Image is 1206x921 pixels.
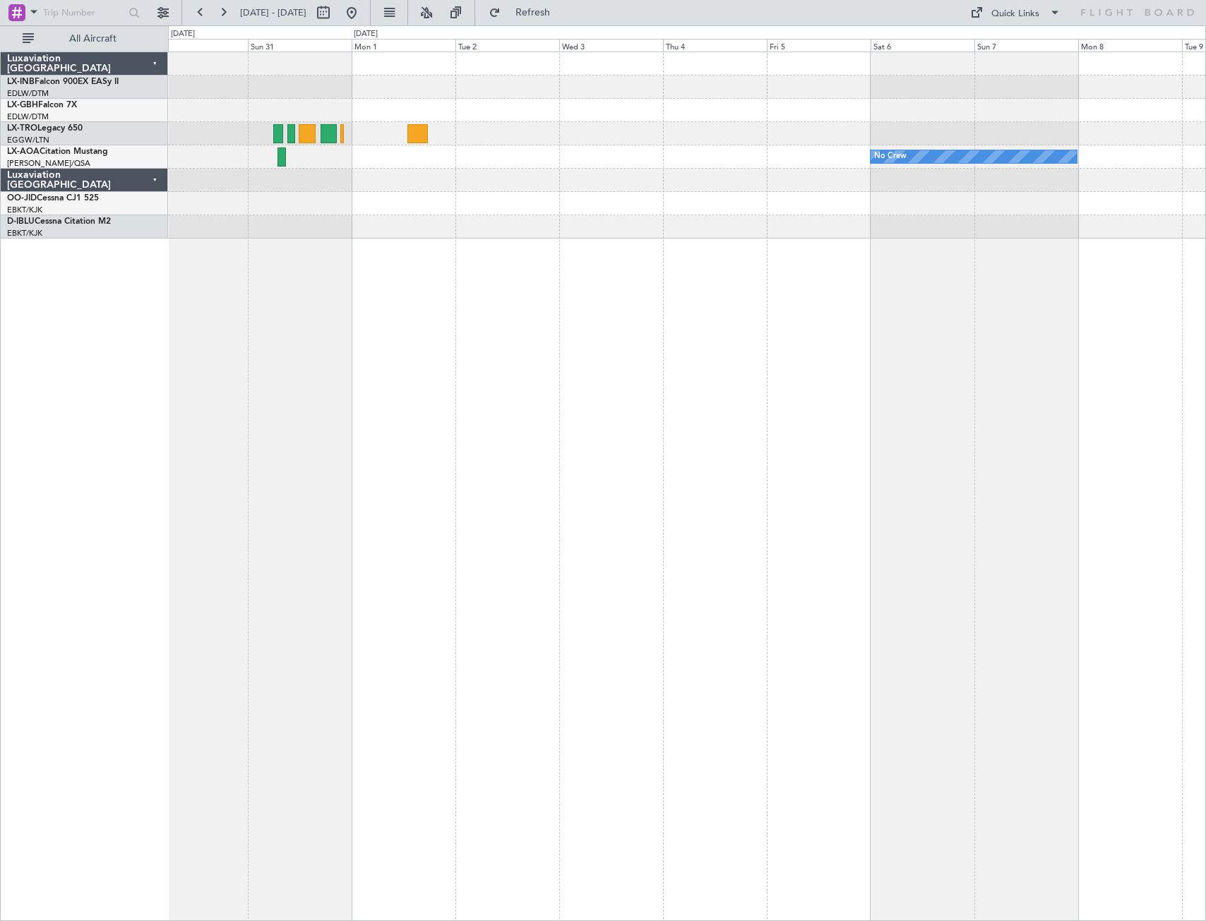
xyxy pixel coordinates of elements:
[503,8,563,18] span: Refresh
[7,124,83,133] a: LX-TROLegacy 650
[7,217,35,226] span: D-IBLU
[663,39,767,52] div: Thu 4
[7,78,119,86] a: LX-INBFalcon 900EX EASy II
[1078,39,1182,52] div: Mon 8
[43,2,124,23] input: Trip Number
[37,34,149,44] span: All Aircraft
[7,217,111,226] a: D-IBLUCessna Citation M2
[7,194,37,203] span: OO-JID
[7,124,37,133] span: LX-TRO
[16,28,153,50] button: All Aircraft
[963,1,1068,24] button: Quick Links
[974,39,1078,52] div: Sun 7
[7,194,99,203] a: OO-JIDCessna CJ1 525
[991,7,1039,21] div: Quick Links
[482,1,567,24] button: Refresh
[240,6,306,19] span: [DATE] - [DATE]
[7,135,49,145] a: EGGW/LTN
[7,88,49,99] a: EDLW/DTM
[7,101,77,109] a: LX-GBHFalcon 7X
[7,205,42,215] a: EBKT/KJK
[7,112,49,122] a: EDLW/DTM
[7,148,108,156] a: LX-AOACitation Mustang
[874,146,907,167] div: No Crew
[559,39,663,52] div: Wed 3
[248,39,352,52] div: Sun 31
[171,28,195,40] div: [DATE]
[455,39,559,52] div: Tue 2
[144,39,248,52] div: Sat 30
[7,78,35,86] span: LX-INB
[352,39,455,52] div: Mon 1
[7,148,40,156] span: LX-AOA
[871,39,974,52] div: Sat 6
[354,28,378,40] div: [DATE]
[7,101,38,109] span: LX-GBH
[7,158,90,169] a: [PERSON_NAME]/QSA
[7,228,42,239] a: EBKT/KJK
[767,39,871,52] div: Fri 5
